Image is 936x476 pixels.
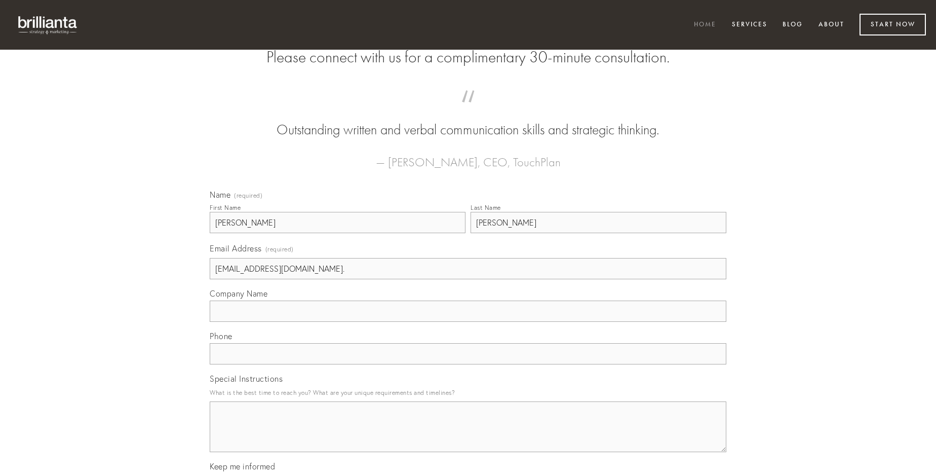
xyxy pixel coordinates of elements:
[210,331,232,341] span: Phone
[471,204,501,211] div: Last Name
[226,140,710,172] figcaption: — [PERSON_NAME], CEO, TouchPlan
[210,243,262,253] span: Email Address
[860,14,926,35] a: Start Now
[234,193,262,199] span: (required)
[725,17,774,33] a: Services
[776,17,809,33] a: Blog
[210,461,275,471] span: Keep me informed
[812,17,851,33] a: About
[210,190,230,200] span: Name
[10,10,86,40] img: brillianta - research, strategy, marketing
[226,100,710,140] blockquote: Outstanding written and verbal communication skills and strategic thinking.
[210,48,726,67] h2: Please connect with us for a complimentary 30-minute consultation.
[210,288,267,299] span: Company Name
[210,204,241,211] div: First Name
[265,242,294,256] span: (required)
[687,17,723,33] a: Home
[210,386,726,399] p: What is the best time to reach you? What are your unique requirements and timelines?
[210,374,283,384] span: Special Instructions
[226,100,710,120] span: “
